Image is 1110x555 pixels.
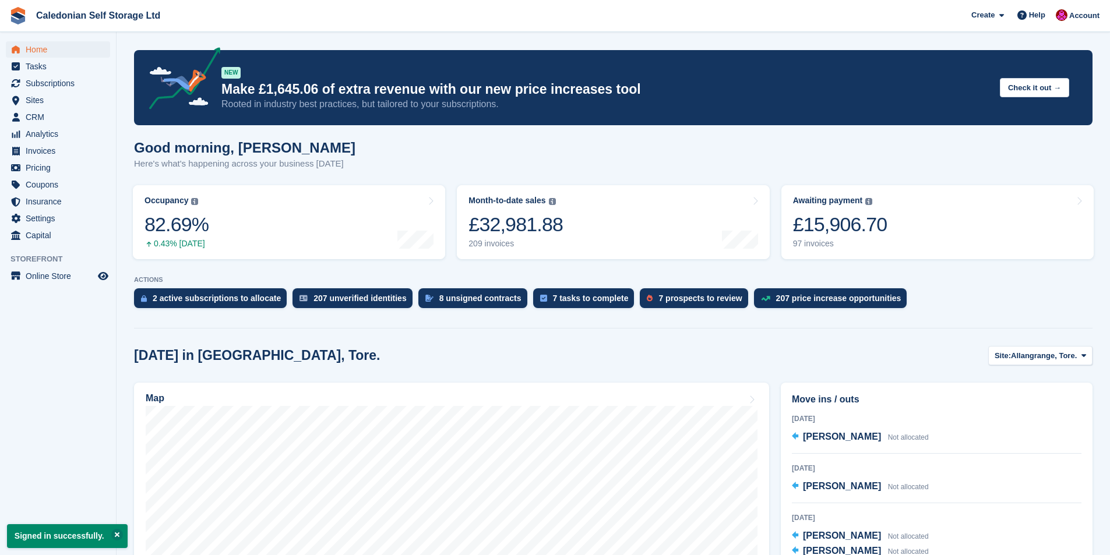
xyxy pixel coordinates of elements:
span: Allangrange, Tore. [1011,350,1077,362]
span: Help [1029,9,1045,21]
img: icon-info-grey-7440780725fd019a000dd9b08b2336e03edf1995a4989e88bcd33f0948082b44.svg [865,198,872,205]
a: Preview store [96,269,110,283]
span: Storefront [10,253,116,265]
span: Site: [995,350,1011,362]
a: Occupancy 82.69% 0.43% [DATE] [133,185,445,259]
div: 97 invoices [793,239,887,249]
a: menu [6,143,110,159]
h2: Move ins / outs [792,393,1081,406]
img: icon-info-grey-7440780725fd019a000dd9b08b2336e03edf1995a4989e88bcd33f0948082b44.svg [191,198,198,205]
div: Occupancy [145,196,188,206]
div: [DATE] [792,512,1081,523]
span: Not allocated [888,483,929,491]
img: price-adjustments-announcement-icon-8257ccfd72463d97f412b2fc003d46551f7dbcb40ab6d574587a9cd5c0d94... [139,47,221,114]
a: Month-to-date sales £32,981.88 209 invoices [457,185,769,259]
a: menu [6,58,110,75]
div: 7 prospects to review [658,294,742,303]
img: active_subscription_to_allocate_icon-d502201f5373d7db506a760aba3b589e785aa758c864c3986d89f69b8ff3... [141,295,147,302]
span: Invoices [26,143,96,159]
p: ACTIONS [134,276,1093,284]
a: 2 active subscriptions to allocate [134,288,293,314]
a: menu [6,193,110,210]
div: Month-to-date sales [468,196,545,206]
img: icon-info-grey-7440780725fd019a000dd9b08b2336e03edf1995a4989e88bcd33f0948082b44.svg [549,198,556,205]
a: menu [6,109,110,125]
a: 7 tasks to complete [533,288,640,314]
span: Tasks [26,58,96,75]
div: 7 tasks to complete [553,294,629,303]
img: price_increase_opportunities-93ffe204e8149a01c8c9dc8f82e8f89637d9d84a8eef4429ea346261dce0b2c0.svg [761,296,770,301]
button: Site: Allangrange, Tore. [988,346,1093,365]
img: verify_identity-adf6edd0f0f0b5bbfe63781bf79b02c33cf7c696d77639b501bdc392416b5a36.svg [299,295,308,302]
a: menu [6,210,110,227]
span: Capital [26,227,96,243]
span: Account [1069,10,1100,22]
div: £15,906.70 [793,213,887,236]
span: [PERSON_NAME] [803,531,881,540]
div: 82.69% [145,213,209,236]
span: Online Store [26,268,96,284]
div: [DATE] [792,463,1081,473]
span: Insurance [26,193,96,210]
p: Here's what's happening across your business [DATE] [134,157,355,171]
div: NEW [221,67,241,79]
p: Rooted in industry best practices, but tailored to your subscriptions. [221,98,991,111]
h2: [DATE] in [GEOGRAPHIC_DATA], Tore. [134,348,380,363]
a: Caledonian Self Storage Ltd [31,6,165,25]
span: Coupons [26,176,96,193]
a: Awaiting payment £15,906.70 97 invoices [781,185,1094,259]
div: [DATE] [792,413,1081,424]
span: Sites [26,92,96,108]
span: Settings [26,210,96,227]
div: 8 unsigned contracts [439,294,521,303]
img: stora-icon-8386f47178a22dfd0bd8f6a31ec36ba5ce8667c1dd55bd0f319d3a0aa187defe.svg [9,7,27,24]
a: 207 unverified identities [293,288,418,314]
span: Subscriptions [26,75,96,91]
div: 207 unverified identities [313,294,407,303]
span: [PERSON_NAME] [803,481,881,491]
p: Signed in successfully. [7,524,128,548]
img: task-75834270c22a3079a89374b754ae025e5fb1db73e45f91037f5363f120a921f8.svg [540,295,547,302]
a: menu [6,92,110,108]
a: menu [6,268,110,284]
a: [PERSON_NAME] Not allocated [792,430,929,445]
span: CRM [26,109,96,125]
a: 8 unsigned contracts [418,288,533,314]
span: Home [26,41,96,58]
div: 209 invoices [468,239,563,249]
a: 207 price increase opportunities [754,288,913,314]
span: Not allocated [888,532,929,540]
div: Awaiting payment [793,196,863,206]
a: menu [6,176,110,193]
a: menu [6,75,110,91]
span: Analytics [26,126,96,142]
span: [PERSON_NAME] [803,432,881,441]
p: Make £1,645.06 of extra revenue with our new price increases tool [221,81,991,98]
a: menu [6,160,110,176]
a: 7 prospects to review [640,288,753,314]
h1: Good morning, [PERSON_NAME] [134,140,355,155]
span: Pricing [26,160,96,176]
a: [PERSON_NAME] Not allocated [792,479,929,494]
div: 0.43% [DATE] [145,239,209,249]
img: Donald Mathieson [1056,9,1067,21]
img: contract_signature_icon-13c848040528278c33f63329250d36e43548de30e8caae1d1a13099fd9432cc5.svg [425,295,434,302]
a: menu [6,126,110,142]
span: Create [971,9,995,21]
a: menu [6,41,110,58]
div: 207 price increase opportunities [776,294,901,303]
div: £32,981.88 [468,213,563,236]
h2: Map [146,393,164,404]
a: menu [6,227,110,243]
span: Not allocated [888,433,929,441]
a: [PERSON_NAME] Not allocated [792,529,929,544]
button: Check it out → [1000,78,1069,97]
div: 2 active subscriptions to allocate [153,294,281,303]
img: prospect-51fa495bee0391a8d652442698ab0144808aea92771e9ea1ae160a38d050c398.svg [647,295,653,302]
